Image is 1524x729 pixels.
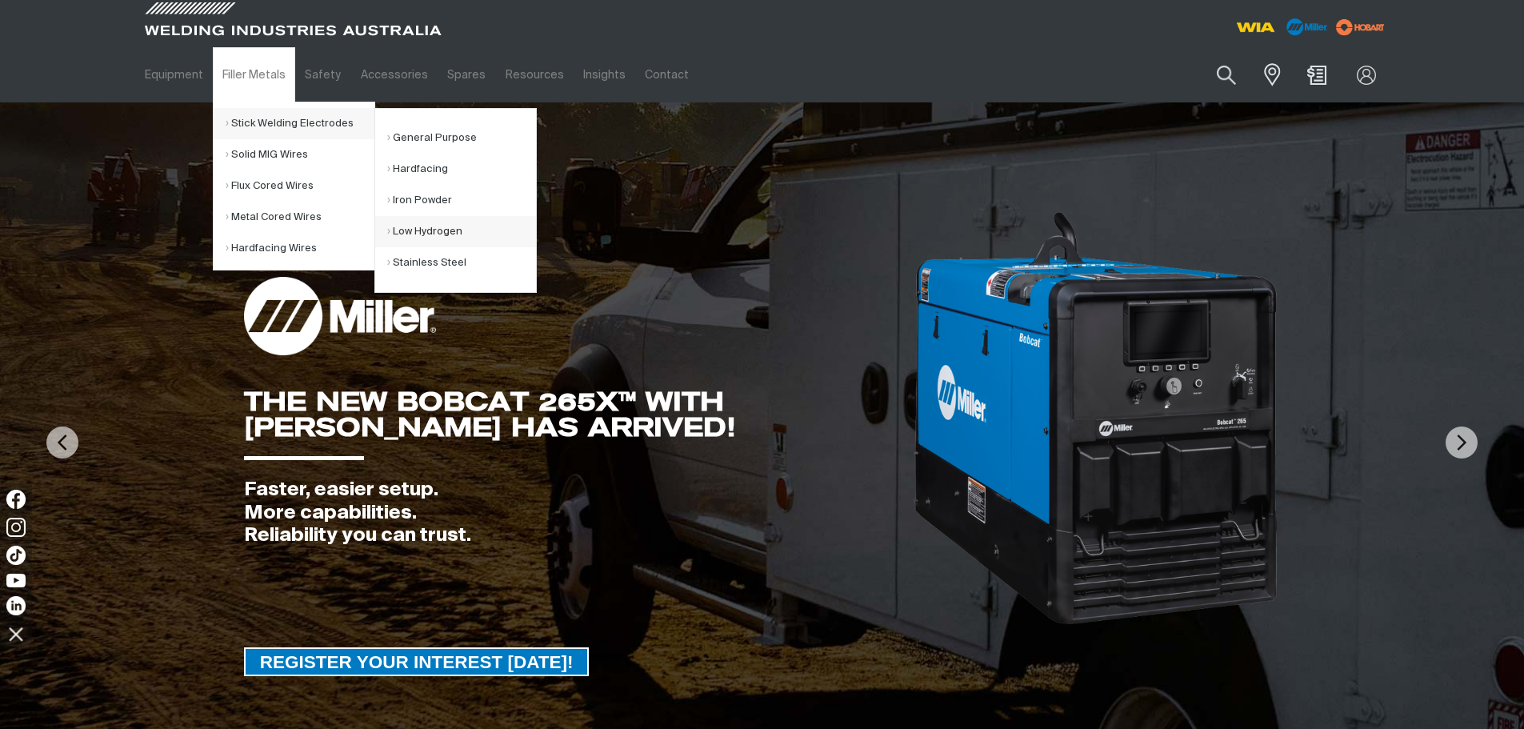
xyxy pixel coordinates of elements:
img: miller [1331,15,1390,39]
a: Metal Cored Wires [226,202,374,233]
a: Hardfacing [387,154,536,185]
a: Spares [438,47,495,102]
a: Solid MIG Wires [226,139,374,170]
a: Insights [574,47,635,102]
a: Resources [495,47,573,102]
img: PrevArrow [46,427,78,459]
ul: Stick Welding Electrodes Submenu [374,108,537,293]
img: LinkedIn [6,596,26,615]
img: TikTok [6,546,26,565]
a: Filler Metals [213,47,295,102]
div: THE NEW BOBCAT 265X™ WITH [PERSON_NAME] HAS ARRIVED! [244,389,912,440]
a: Contact [635,47,698,102]
a: Stick Welding Electrodes [226,108,374,139]
span: REGISTER YOUR INTEREST [DATE]! [246,647,588,676]
a: Stainless Steel [387,247,536,278]
a: General Purpose [387,122,536,154]
a: Iron Powder [387,185,536,216]
a: Accessories [351,47,438,102]
a: Equipment [135,47,213,102]
img: hide socials [2,620,30,647]
a: Safety [295,47,350,102]
a: Flux Cored Wires [226,170,374,202]
a: Shopping cart (0 product(s)) [1304,66,1330,85]
nav: Main [135,47,1076,102]
div: Faster, easier setup. More capabilities. Reliability you can trust. [244,479,912,547]
img: NextArrow [1446,427,1478,459]
ul: Filler Metals Submenu [213,102,375,270]
button: Search products [1199,56,1254,94]
input: Product name or item number... [1179,56,1254,94]
img: YouTube [6,574,26,587]
a: Low Hydrogen [387,216,536,247]
img: Instagram [6,518,26,537]
a: Hardfacing Wires [226,233,374,264]
a: REGISTER YOUR INTEREST TODAY! [244,647,590,676]
img: Facebook [6,490,26,509]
